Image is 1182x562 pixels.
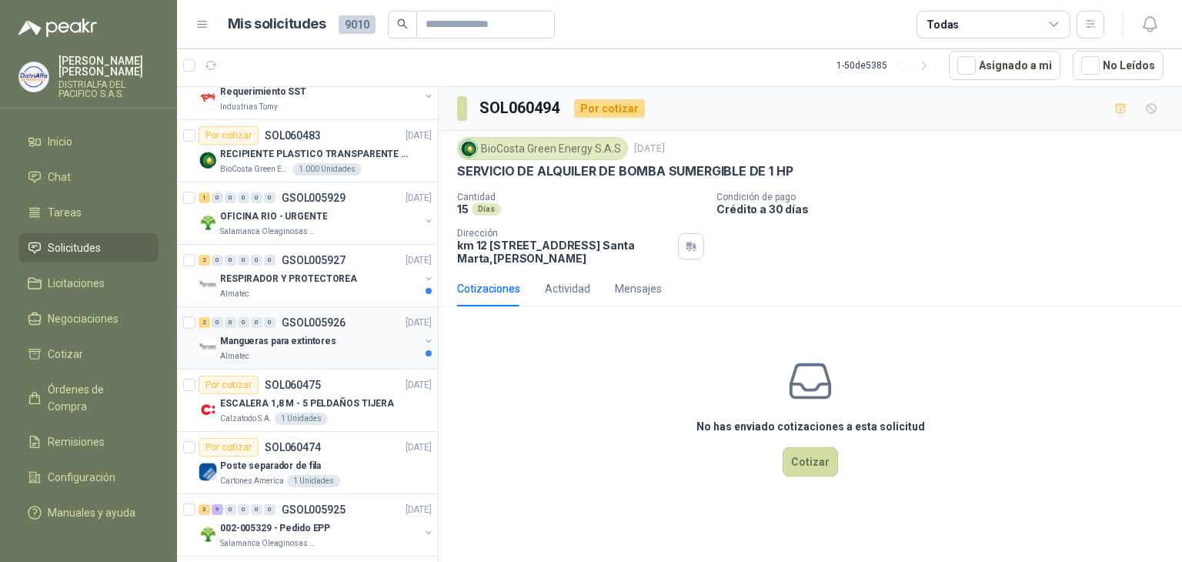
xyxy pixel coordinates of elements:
[783,447,838,477] button: Cotizar
[1073,51,1164,80] button: No Leídos
[457,192,704,202] p: Cantidad
[238,317,249,328] div: 0
[225,255,236,266] div: 0
[48,275,105,292] span: Licitaciones
[292,163,362,176] div: 1.000 Unidades
[716,202,1176,216] p: Crédito a 30 días
[251,504,262,515] div: 0
[18,427,159,457] a: Remisiones
[220,413,272,425] p: Calzatodo S.A.
[287,475,340,487] div: 1 Unidades
[220,537,317,550] p: Salamanca Oleaginosas SAS
[264,255,275,266] div: 0
[48,504,135,521] span: Manuales y ayuda
[212,504,223,515] div: 9
[177,120,438,182] a: Por cotizarSOL060483[DATE] Company LogoRECIPIENTE PLASTICO TRANSPARENTE 500 MLBioCosta Green Ener...
[18,233,159,263] a: Solicitudes
[199,276,217,294] img: Company Logo
[220,209,327,224] p: OFICINA RIO - URGENTE
[228,13,326,35] h1: Mis solicitudes
[275,413,328,425] div: 1 Unidades
[212,192,223,203] div: 0
[18,269,159,298] a: Licitaciones
[457,239,672,265] p: km 12 [STREET_ADDRESS] Santa Marta , [PERSON_NAME]
[251,317,262,328] div: 0
[199,255,210,266] div: 2
[199,213,217,232] img: Company Logo
[265,380,321,390] p: SOL060475
[457,228,672,239] p: Dirección
[406,129,432,143] p: [DATE]
[199,313,435,363] a: 2 0 0 0 0 0 GSOL005926[DATE] Company LogoMangueras para extintoresAlmatec
[18,127,159,156] a: Inicio
[199,151,217,169] img: Company Logo
[199,192,210,203] div: 1
[282,255,346,266] p: GSOL005927
[716,192,1176,202] p: Condición de pago
[457,137,628,160] div: BioCosta Green Energy S.A.S
[264,192,275,203] div: 0
[238,255,249,266] div: 0
[199,376,259,394] div: Por cotizar
[48,169,71,186] span: Chat
[265,130,321,141] p: SOL060483
[48,204,82,221] span: Tareas
[18,18,97,37] img: Logo peakr
[220,147,412,162] p: RECIPIENTE PLASTICO TRANSPARENTE 500 ML
[264,504,275,515] div: 0
[949,51,1060,80] button: Asignado a mi
[251,255,262,266] div: 0
[238,192,249,203] div: 0
[199,500,435,550] a: 3 9 0 0 0 0 GSOL005925[DATE] Company Logo002-005329 - Pedido EPPSalamanca Oleaginosas SAS
[406,378,432,393] p: [DATE]
[397,18,408,29] span: search
[177,370,438,432] a: Por cotizarSOL060475[DATE] Company LogoESCALERA 1,8 M - 5 PELDAÑOS TIJERACalzatodo S.A.1 Unidades
[48,310,119,327] span: Negociaciones
[225,317,236,328] div: 0
[199,400,217,419] img: Company Logo
[282,504,346,515] p: GSOL005925
[212,317,223,328] div: 0
[615,280,662,297] div: Mensajes
[457,202,469,216] p: 15
[18,304,159,333] a: Negociaciones
[177,432,438,494] a: Por cotizarSOL060474[DATE] Company LogoPoste separador de filaCartones America1 Unidades
[220,85,306,99] p: Requerimiento SST
[220,334,336,349] p: Mangueras para extintores
[406,253,432,268] p: [DATE]
[282,192,346,203] p: GSOL005929
[220,163,289,176] p: BioCosta Green Energy S.A.S
[406,316,432,330] p: [DATE]
[199,126,259,145] div: Por cotizar
[220,288,249,300] p: Almatec
[212,255,223,266] div: 0
[220,226,317,238] p: Salamanca Oleaginosas SAS
[18,498,159,527] a: Manuales y ayuda
[282,317,346,328] p: GSOL005926
[18,375,159,421] a: Órdenes de Compra
[220,350,249,363] p: Almatec
[199,504,210,515] div: 3
[199,251,435,300] a: 2 0 0 0 0 0 GSOL005927[DATE] Company LogoRESPIRADOR Y PROTECTOREAAlmatec
[48,469,115,486] span: Configuración
[19,62,48,92] img: Company Logo
[18,340,159,369] a: Cotizar
[457,163,793,179] p: SERVICIO DE ALQUILER DE BOMBA SUMERGIBLE DE 1 HP
[339,15,376,34] span: 9010
[225,504,236,515] div: 0
[460,140,477,157] img: Company Logo
[18,463,159,492] a: Configuración
[220,521,330,536] p: 002-005329 - Pedido EPP
[220,272,357,286] p: RESPIRADOR Y PROTECTOREA
[264,317,275,328] div: 0
[220,396,394,411] p: ESCALERA 1,8 M - 5 PELDAÑOS TIJERA
[220,101,278,113] p: Industrias Tomy
[225,192,236,203] div: 0
[48,133,72,150] span: Inicio
[406,503,432,517] p: [DATE]
[18,198,159,227] a: Tareas
[406,191,432,206] p: [DATE]
[18,162,159,192] a: Chat
[199,438,259,457] div: Por cotizar
[199,89,217,107] img: Company Logo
